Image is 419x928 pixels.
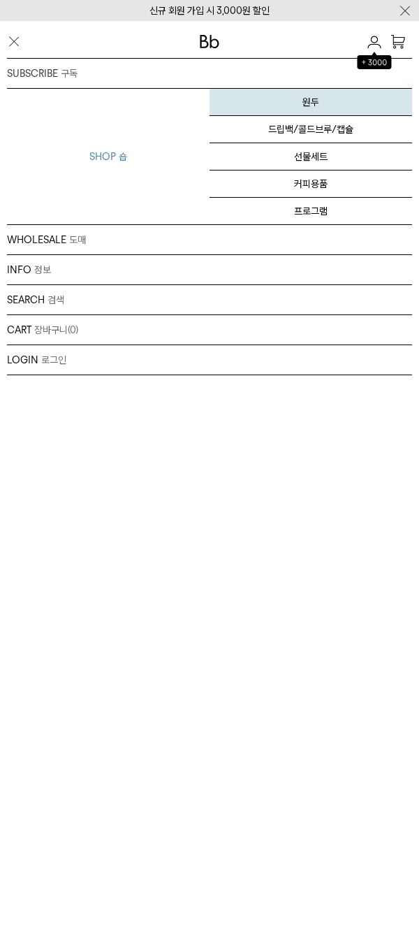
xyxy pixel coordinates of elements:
a: CART 장바구니 (0) [7,315,412,345]
a: 프로그램 [209,198,412,224]
p: 장바구니 [34,323,68,337]
p: 숍 [119,150,127,164]
img: 로고 [200,35,219,48]
p: (0) [68,323,78,337]
a: 원두 [209,89,412,116]
p: SHOP [89,150,116,164]
p: SEARCH [7,293,45,307]
a: 드립백/콜드브루/캡슐 [209,116,412,143]
a: 신규 회원 가입 시 3,000원 할인 [149,5,270,16]
a: SHOP 숍 [7,89,209,224]
a: 선물세트 [209,143,412,171]
p: CART [7,323,31,337]
p: 로그인 [41,353,66,367]
a: 커피용품 [209,171,412,198]
p: LOGIN [7,353,38,367]
p: 검색 [47,293,64,307]
a: LOGIN 로그인 [7,345,412,375]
